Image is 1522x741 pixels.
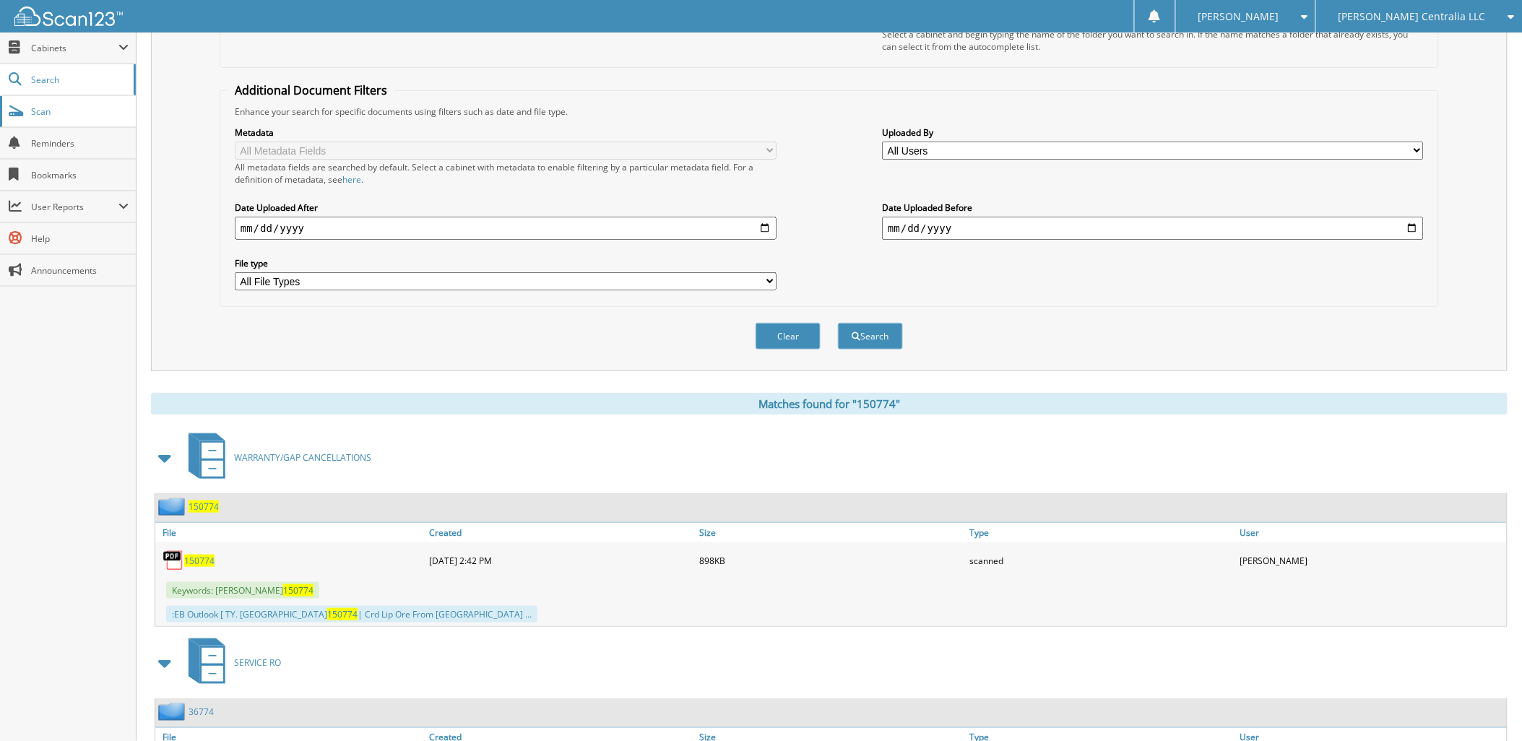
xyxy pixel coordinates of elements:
span: Help [31,233,129,245]
div: [PERSON_NAME] [1237,546,1507,575]
img: folder2.png [158,703,189,721]
span: [PERSON_NAME] [1198,12,1279,21]
label: File type [235,257,777,269]
a: User [1237,523,1507,542]
label: Date Uploaded After [235,201,777,214]
label: Metadata [235,126,777,139]
div: Enhance your search for specific documents using filters such as date and file type. [228,105,1431,118]
span: 150774 [327,608,358,620]
span: Keywords: [PERSON_NAME] [166,582,319,599]
img: PDF.png [163,550,184,571]
a: Created [425,523,696,542]
a: 36774 [189,706,214,718]
span: Cabinets [31,42,118,54]
div: :EB Outlook [ TY. [GEOGRAPHIC_DATA] | Crd Lip Ore From [GEOGRAPHIC_DATA] ... [166,606,537,623]
input: end [882,217,1424,240]
span: 150774 [283,584,314,597]
a: Size [696,523,966,542]
label: Uploaded By [882,126,1424,139]
span: SERVICE RO [234,656,281,669]
button: Search [838,323,903,350]
div: scanned [967,546,1237,575]
a: SERVICE RO [180,634,281,691]
img: scan123-logo-white.svg [14,6,123,26]
a: 150774 [189,500,219,513]
span: Reminders [31,137,129,149]
span: Search [31,74,126,86]
a: File [155,523,425,542]
span: [PERSON_NAME] Centralia LLC [1339,12,1486,21]
legend: Additional Document Filters [228,82,394,98]
span: Scan [31,105,129,118]
span: Announcements [31,264,129,277]
button: Clear [756,323,821,350]
iframe: Chat Widget [1450,672,1522,741]
label: Date Uploaded Before [882,201,1424,214]
span: WARRANTY/GAP CANCELLATIONS [234,451,371,464]
img: folder2.png [158,498,189,516]
a: here [342,173,361,186]
span: User Reports [31,201,118,213]
a: Type [967,523,1237,542]
span: Bookmarks [31,169,129,181]
div: [DATE] 2:42 PM [425,546,696,575]
div: Matches found for "150774" [151,393,1508,415]
div: All metadata fields are searched by default. Select a cabinet with metadata to enable filtering b... [235,161,777,186]
div: Select a cabinet and begin typing the name of the folder you want to search in. If the name match... [882,28,1424,53]
div: 898KB [696,546,966,575]
a: 150774 [184,555,215,567]
a: WARRANTY/GAP CANCELLATIONS [180,429,371,486]
input: start [235,217,777,240]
